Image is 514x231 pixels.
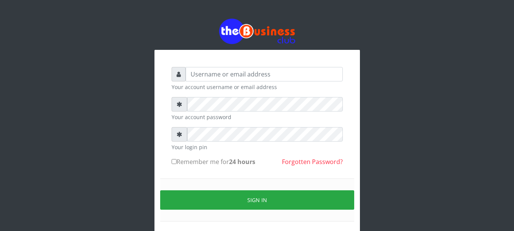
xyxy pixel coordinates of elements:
[160,190,354,210] button: Sign in
[172,83,343,91] small: Your account username or email address
[172,159,177,164] input: Remember me for24 hours
[172,143,343,151] small: Your login pin
[282,158,343,166] a: Forgotten Password?
[186,67,343,81] input: Username or email address
[172,113,343,121] small: Your account password
[229,158,255,166] b: 24 hours
[172,157,255,166] label: Remember me for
